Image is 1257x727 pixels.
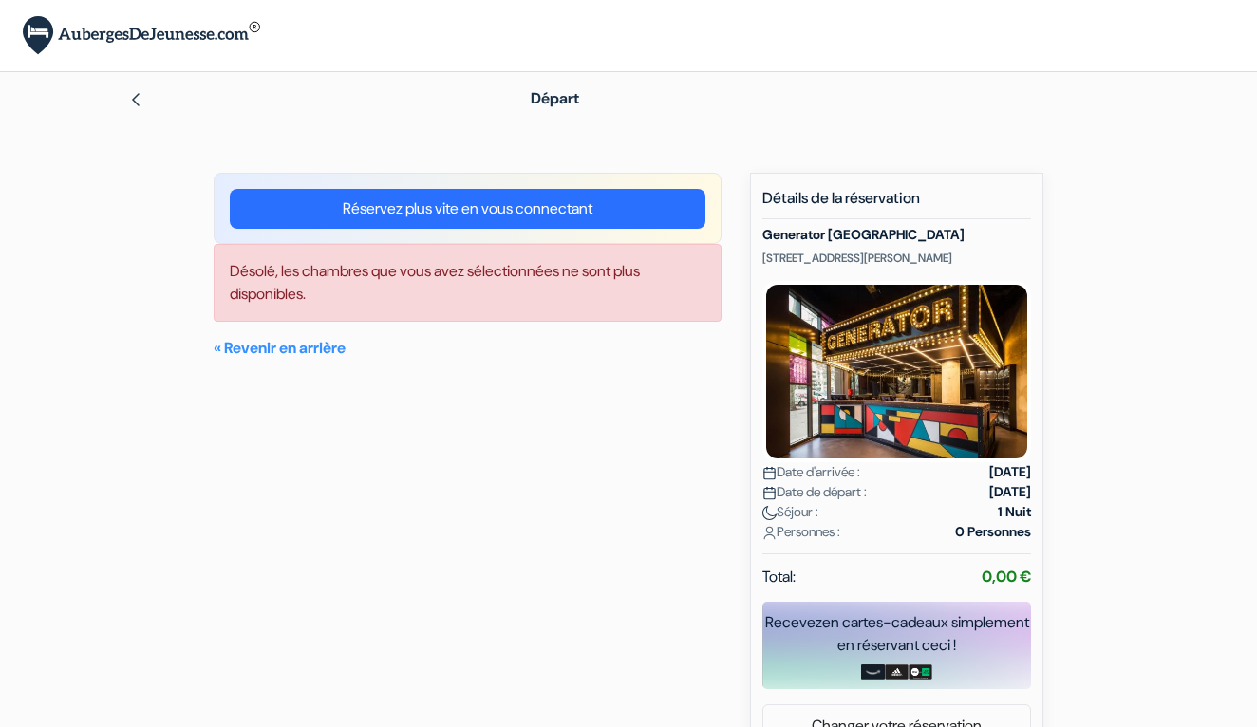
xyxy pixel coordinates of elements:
[982,567,1031,587] strong: 0,00 €
[955,522,1031,542] strong: 0 Personnes
[762,251,1031,266] p: [STREET_ADDRESS][PERSON_NAME]
[128,92,143,107] img: left_arrow.svg
[531,88,579,108] span: Départ
[861,664,885,680] img: amazon-card-no-text.png
[762,526,777,540] img: user_icon.svg
[762,462,860,482] span: Date d'arrivée :
[762,227,1031,243] h5: Generator [GEOGRAPHIC_DATA]
[989,482,1031,502] strong: [DATE]
[762,486,777,500] img: calendar.svg
[885,664,909,680] img: adidas-card.png
[762,466,777,480] img: calendar.svg
[762,566,796,588] span: Total:
[998,502,1031,522] strong: 1 Nuit
[23,16,260,55] img: AubergesDeJeunesse.com
[909,664,932,680] img: uber-uber-eats-card.png
[762,189,1031,219] h5: Détails de la réservation
[762,502,818,522] span: Séjour :
[230,189,705,229] a: Réservez plus vite en vous connectant
[762,611,1031,657] div: Recevez en cartes-cadeaux simplement en réservant ceci !
[762,506,777,520] img: moon.svg
[762,522,840,542] span: Personnes :
[989,462,1031,482] strong: [DATE]
[762,482,867,502] span: Date de départ :
[214,244,722,322] div: Désolé, les chambres que vous avez sélectionnées ne sont plus disponibles.
[214,338,346,358] a: « Revenir en arrière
